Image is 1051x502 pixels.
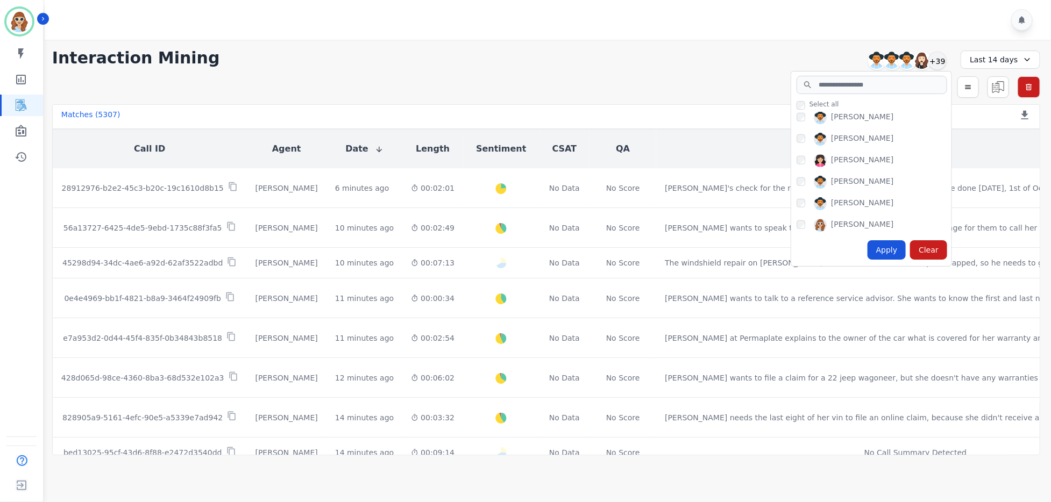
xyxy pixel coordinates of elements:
[831,197,893,210] div: [PERSON_NAME]
[548,293,581,304] div: No Data
[548,183,581,193] div: No Data
[255,293,318,304] div: [PERSON_NAME]
[548,257,581,268] div: No Data
[335,412,394,423] div: 14 minutes ago
[548,447,581,458] div: No Data
[411,257,455,268] div: 00:07:13
[63,333,222,343] p: e7a953d2-0d44-45f4-835f-0b34843b8518
[335,223,394,233] div: 10 minutes ago
[255,412,318,423] div: [PERSON_NAME]
[552,142,577,155] button: CSAT
[606,447,640,458] div: No Score
[411,293,455,304] div: 00:00:34
[411,412,455,423] div: 00:03:32
[868,240,906,260] div: Apply
[61,372,224,383] p: 428d065d-98ce-4360-8ba3-68d532e102a3
[255,183,318,193] div: [PERSON_NAME]
[62,183,224,193] p: 28912976-b2e2-45c3-b20c-19c1610d8b15
[335,293,394,304] div: 11 minutes ago
[831,219,893,232] div: [PERSON_NAME]
[411,183,455,193] div: 00:02:01
[61,109,120,124] div: Matches ( 5307 )
[335,183,389,193] div: 6 minutes ago
[411,372,455,383] div: 00:06:02
[255,333,318,343] div: [PERSON_NAME]
[476,142,526,155] button: Sentiment
[548,372,581,383] div: No Data
[831,111,893,124] div: [PERSON_NAME]
[411,223,455,233] div: 00:02:49
[52,48,220,68] h1: Interaction Mining
[63,447,222,458] p: bed13025-95cf-43d6-8f88-e2472d3540dd
[62,257,223,268] p: 45298d94-34dc-4ae6-a92d-62af3522adbd
[255,223,318,233] div: [PERSON_NAME]
[416,142,450,155] button: Length
[335,372,394,383] div: 12 minutes ago
[548,333,581,343] div: No Data
[606,223,640,233] div: No Score
[831,154,893,167] div: [PERSON_NAME]
[606,293,640,304] div: No Score
[910,240,947,260] div: Clear
[272,142,301,155] button: Agent
[63,223,222,233] p: 56a13727-6425-4de5-9ebd-1735c88f3fa5
[928,52,947,70] div: +39
[335,257,394,268] div: 10 minutes ago
[831,133,893,146] div: [PERSON_NAME]
[335,447,394,458] div: 14 minutes ago
[606,333,640,343] div: No Score
[606,183,640,193] div: No Score
[831,176,893,189] div: [PERSON_NAME]
[411,333,455,343] div: 00:02:54
[345,142,384,155] button: Date
[6,9,32,34] img: Bordered avatar
[606,412,640,423] div: No Score
[548,223,581,233] div: No Data
[62,412,223,423] p: 828905a9-5161-4efc-90e5-a5339e7ad942
[606,372,640,383] div: No Score
[548,412,581,423] div: No Data
[411,447,455,458] div: 00:09:14
[961,51,1040,69] div: Last 14 days
[335,333,394,343] div: 11 minutes ago
[255,257,318,268] div: [PERSON_NAME]
[255,447,318,458] div: [PERSON_NAME]
[809,100,839,109] span: Select all
[134,142,165,155] button: Call ID
[64,293,221,304] p: 0e4e4969-bb1f-4821-b8a9-3464f24909fb
[616,142,630,155] button: QA
[255,372,318,383] div: [PERSON_NAME]
[606,257,640,268] div: No Score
